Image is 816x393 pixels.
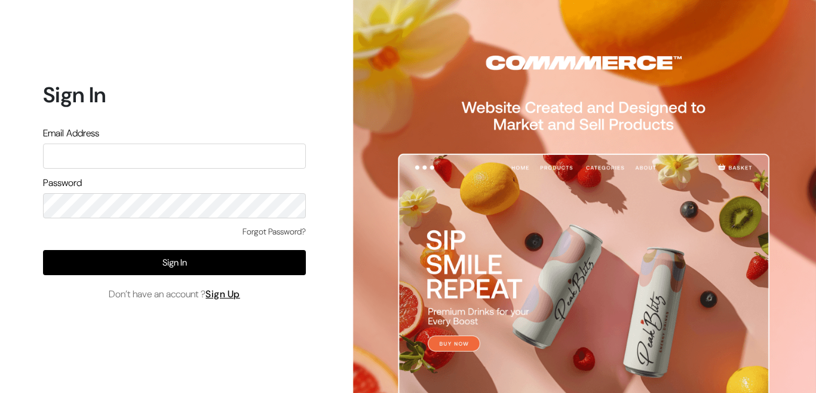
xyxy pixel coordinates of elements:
[109,287,240,301] span: Don’t have an account ?
[43,82,306,108] h1: Sign In
[243,226,306,238] a: Forgot Password?
[43,250,306,275] button: Sign In
[43,126,99,141] label: Email Address
[43,176,82,190] label: Password
[205,288,240,300] a: Sign Up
